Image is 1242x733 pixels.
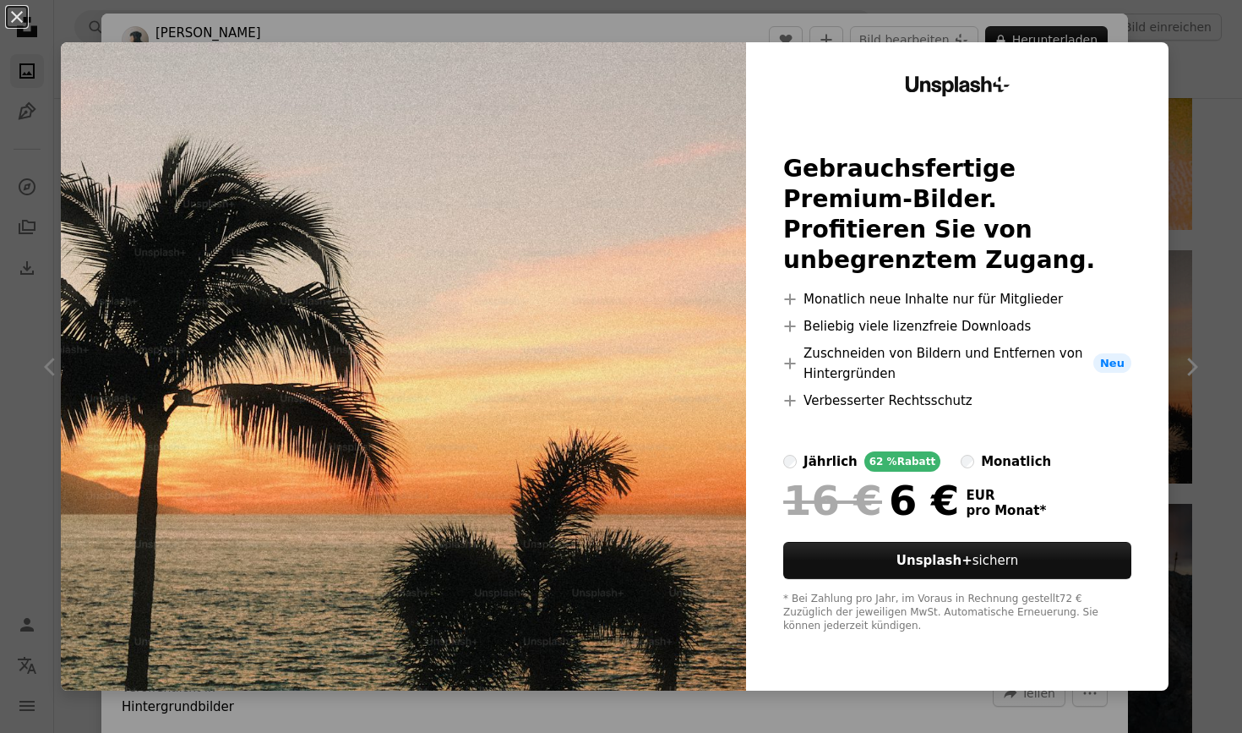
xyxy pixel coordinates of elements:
span: pro Monat * [967,503,1047,518]
li: Verbesserter Rechtsschutz [783,391,1131,411]
span: 16 € [783,479,882,522]
span: Neu [1093,353,1131,374]
button: Unsplash+sichern [783,542,1131,579]
div: 6 € [783,479,959,522]
div: jährlich [803,451,858,472]
li: Monatlich neue Inhalte nur für Mitglieder [783,289,1131,309]
div: * Bei Zahlung pro Jahr, im Voraus in Rechnung gestellt 72 € Zuzüglich der jeweiligen MwSt. Automa... [783,593,1131,633]
div: 62 % Rabatt [864,451,940,472]
strong: Unsplash+ [896,553,972,568]
span: EUR [967,488,1047,503]
input: jährlich62 %Rabatt [783,455,797,468]
div: monatlich [981,451,1051,472]
input: monatlich [961,455,974,468]
h2: Gebrauchsfertige Premium-Bilder. Profitieren Sie von unbegrenztem Zugang. [783,154,1131,276]
li: Zuschneiden von Bildern und Entfernen von Hintergründen [783,343,1131,384]
li: Beliebig viele lizenzfreie Downloads [783,316,1131,336]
